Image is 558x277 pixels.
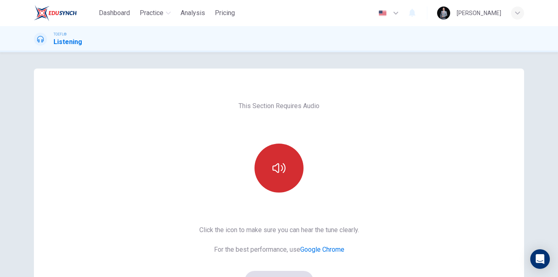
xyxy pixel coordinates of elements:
[199,225,359,235] span: Click the icon to make sure you can hear the tune clearly.
[99,8,130,18] span: Dashboard
[377,10,388,16] img: en
[34,5,77,21] img: EduSynch logo
[177,6,208,20] button: Analysis
[96,6,133,20] button: Dashboard
[34,5,96,21] a: EduSynch logo
[530,249,550,269] div: Open Intercom Messenger
[215,8,235,18] span: Pricing
[199,245,359,255] span: For the best performance, use
[437,7,450,20] img: Profile picture
[457,8,501,18] div: [PERSON_NAME]
[239,101,319,111] span: This Section Requires Audio
[140,8,163,18] span: Practice
[54,37,82,47] h1: Listening
[181,8,205,18] span: Analysis
[54,31,67,37] span: TOEFL®
[300,246,344,253] a: Google Chrome
[136,6,174,20] button: Practice
[212,6,238,20] button: Pricing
